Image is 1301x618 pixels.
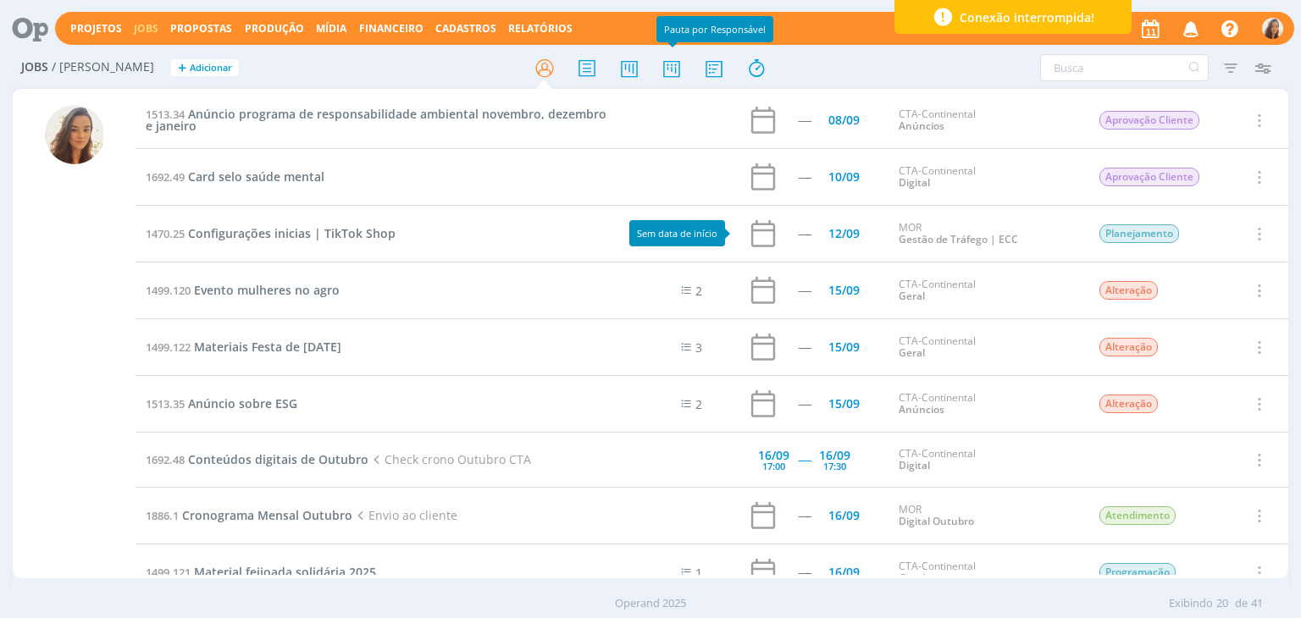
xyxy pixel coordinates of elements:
[45,105,104,164] img: V
[188,225,396,241] span: Configurações inicias | TikTok Shop
[194,564,376,580] span: Material feijoada solidária 2025
[368,451,530,467] span: Check crono Outubro CTA
[1099,395,1158,413] span: Alteração
[798,171,811,183] div: -----
[1169,595,1213,612] span: Exibindo
[1099,563,1176,582] span: Programação
[695,339,702,356] span: 3
[695,565,702,581] span: 1
[146,564,376,580] a: 1499.121Material feijoada solidária 2025
[165,22,237,36] button: Propostas
[316,21,346,36] a: Mídia
[245,21,304,36] a: Produção
[899,560,1073,585] div: CTA-Continental
[430,22,501,36] button: Cadastros
[828,114,860,126] div: 08/09
[1262,18,1283,39] img: V
[146,508,179,523] span: 1886.1
[899,514,974,528] a: Digital Outubro
[828,510,860,521] div: 16/09
[1099,224,1179,243] span: Planejamento
[899,175,930,190] a: Digital
[146,395,297,411] a: 1513.35Anúncio sobre ESG
[899,222,1073,246] div: MOR
[656,16,773,42] div: Pauta por Responsável
[899,165,1073,190] div: CTA-Continental
[188,168,324,185] span: Card selo saúde mental
[240,22,309,36] button: Produção
[828,566,860,578] div: 16/09
[146,106,606,134] span: Anúncio programa de responsabilidade ambiental novembro, dezembro e janeiro
[188,395,297,411] span: Anúncio sobre ESG
[146,282,340,298] a: 1499.120Evento mulheres no agro
[1235,595,1248,612] span: de
[899,119,944,133] a: Anúncios
[828,284,860,296] div: 15/09
[508,21,573,36] a: Relatórios
[146,339,191,355] span: 1499.122
[52,60,154,74] span: / [PERSON_NAME]
[171,59,239,77] button: +Adicionar
[146,452,185,467] span: 1692.48
[1099,281,1158,300] span: Alteração
[695,283,702,299] span: 2
[899,345,925,360] a: Geral
[134,21,158,36] a: Jobs
[899,392,1073,417] div: CTA-Continental
[194,339,341,355] span: Materiais Festa de [DATE]
[899,504,1073,528] div: MOR
[758,450,789,461] div: 16/09
[819,450,850,461] div: 16/09
[762,461,785,471] div: 17:00
[503,22,578,36] button: Relatórios
[823,461,846,471] div: 17:30
[798,341,811,353] div: -----
[21,60,48,74] span: Jobs
[146,106,606,134] a: 1513.34Anúncio programa de responsabilidade ambiental novembro, dezembro e janeiro
[899,458,930,472] a: Digital
[899,108,1073,133] div: CTA-Continental
[146,451,368,467] a: 1692.48Conteúdos digitais de Outubro
[170,21,232,36] span: Propostas
[354,22,429,36] button: Financeiro
[146,339,341,355] a: 1499.122Materiais Festa de [DATE]
[798,566,811,578] div: -----
[435,21,496,36] span: Cadastros
[798,510,811,521] div: -----
[146,169,185,185] span: 1692.49
[828,398,860,410] div: 15/09
[188,451,368,467] span: Conteúdos digitais de Outubro
[798,114,811,126] div: -----
[798,398,811,410] div: -----
[899,289,925,303] a: Geral
[629,220,725,246] div: Sem data de início
[828,171,860,183] div: 10/09
[1216,595,1228,612] span: 20
[146,225,396,241] a: 1470.25Configurações inicias | TikTok Shop
[899,232,1018,246] a: Gestão de Tráfego | ECC
[1251,595,1263,612] span: 41
[65,22,127,36] button: Projetos
[146,507,352,523] a: 1886.1Cronograma Mensal Outubro
[146,168,324,185] a: 1692.49Card selo saúde mental
[1099,506,1176,525] span: Atendimento
[146,396,185,411] span: 1513.35
[798,451,811,467] span: -----
[828,228,860,240] div: 12/09
[190,63,232,74] span: Adicionar
[1099,338,1158,356] span: Alteração
[828,341,860,353] div: 15/09
[1040,54,1209,81] input: Busca
[146,226,185,241] span: 1470.25
[70,21,122,36] a: Projetos
[146,107,185,122] span: 1513.34
[899,279,1073,303] div: CTA-Continental
[182,507,352,523] span: Cronograma Mensal Outubro
[359,21,424,36] a: Financeiro
[352,507,457,523] span: Envio ao cliente
[146,283,191,298] span: 1499.120
[1261,14,1284,43] button: V
[899,571,925,585] a: Geral
[899,448,1073,472] div: CTA-Continental
[960,8,1094,26] span: Conexão interrompida!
